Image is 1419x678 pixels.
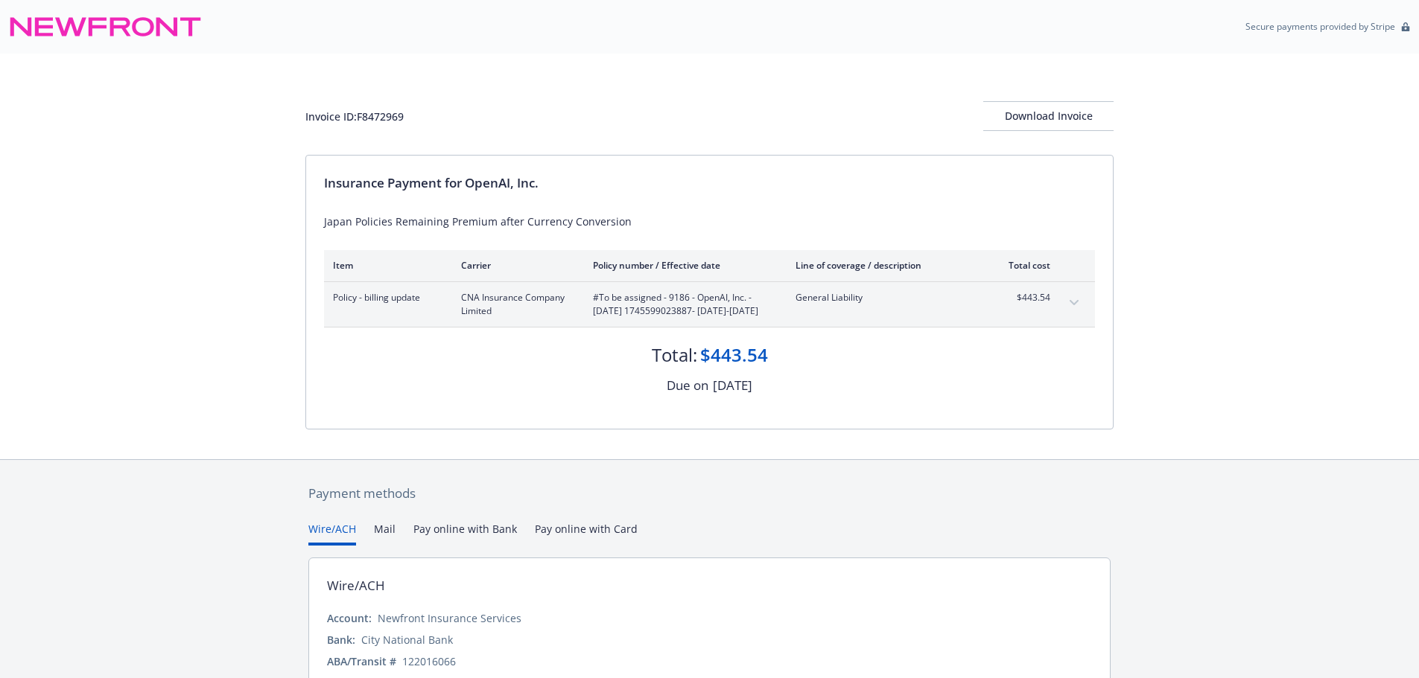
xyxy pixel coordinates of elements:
span: Policy - billing update [333,291,437,304]
div: Due on [667,376,708,395]
div: Item [333,259,437,272]
div: Invoice ID: F8472969 [305,109,404,124]
div: Payment methods [308,484,1111,503]
span: General Liability [796,291,971,304]
div: Carrier [461,259,569,272]
div: Line of coverage / description [796,259,971,272]
div: Download Invoice [983,102,1114,130]
div: Newfront Insurance Services [378,610,521,626]
div: Bank: [327,632,355,647]
div: Account: [327,610,372,626]
div: Japan Policies Remaining Premium after Currency Conversion [324,214,1095,229]
div: Policy - billing updateCNA Insurance Company Limited#To be assigned - 9186 - OpenAI, Inc. - [DATE... [324,282,1095,327]
div: ABA/Transit # [327,653,396,669]
button: Download Invoice [983,101,1114,131]
div: Policy number / Effective date [593,259,772,272]
div: Total: [652,342,697,368]
div: [DATE] [713,376,752,395]
div: Wire/ACH [327,576,385,595]
button: Mail [374,521,396,546]
button: Pay online with Bank [413,521,517,546]
div: City National Bank [361,632,453,647]
span: $443.54 [994,291,1050,304]
p: Secure payments provided by Stripe [1245,20,1395,33]
button: Wire/ACH [308,521,356,546]
div: $443.54 [700,342,768,368]
div: 122016066 [402,653,456,669]
span: #To be assigned - 9186 - OpenAI, Inc. - [DATE] 1745599023887 - [DATE]-[DATE] [593,291,772,318]
span: CNA Insurance Company Limited [461,291,569,318]
button: expand content [1062,291,1086,315]
div: Total cost [994,259,1050,272]
button: Pay online with Card [535,521,638,546]
div: Insurance Payment for OpenAI, Inc. [324,173,1095,193]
